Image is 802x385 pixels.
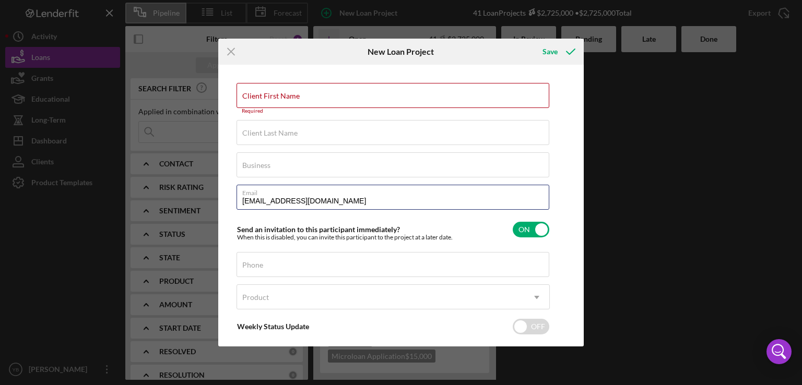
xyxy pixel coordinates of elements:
div: Required [237,108,550,114]
h6: New Loan Project [368,47,434,56]
label: Client First Name [242,92,300,100]
div: Save [542,41,558,62]
div: When this is disabled, you can invite this participant to the project at a later date. [237,234,453,241]
label: Business [242,161,270,170]
div: Product [242,293,269,302]
label: Weekly Status Update [237,322,309,331]
button: Save [532,41,584,62]
label: Send an invitation to this participant immediately? [237,225,400,234]
div: Open Intercom Messenger [766,339,792,364]
label: Email [242,185,549,197]
label: Client Last Name [242,129,298,137]
label: Phone [242,261,263,269]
